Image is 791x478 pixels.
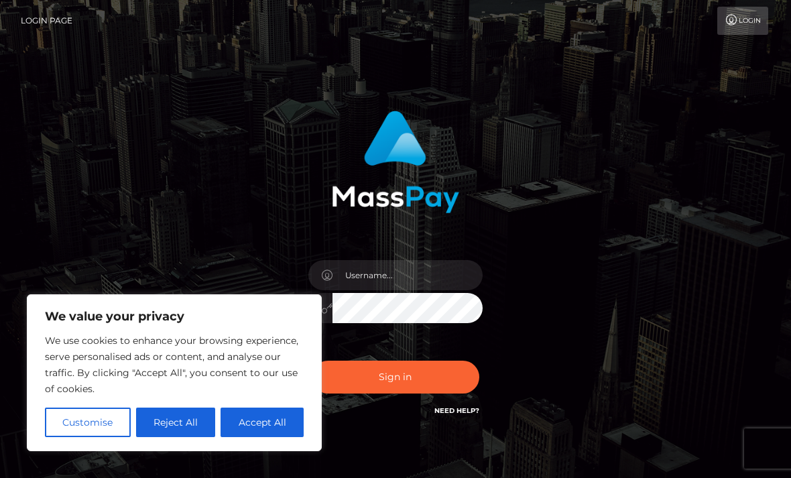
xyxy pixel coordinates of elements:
a: Login Page [21,7,72,35]
a: Need Help? [434,406,479,415]
img: MassPay Login [332,111,459,213]
p: We value your privacy [45,308,304,324]
div: We value your privacy [27,294,322,451]
input: Username... [332,260,483,290]
p: We use cookies to enhance your browsing experience, serve personalised ads or content, and analys... [45,333,304,397]
button: Accept All [221,408,304,437]
button: Customise [45,408,131,437]
a: Login [717,7,768,35]
button: Reject All [136,408,216,437]
button: Sign in [312,361,479,394]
